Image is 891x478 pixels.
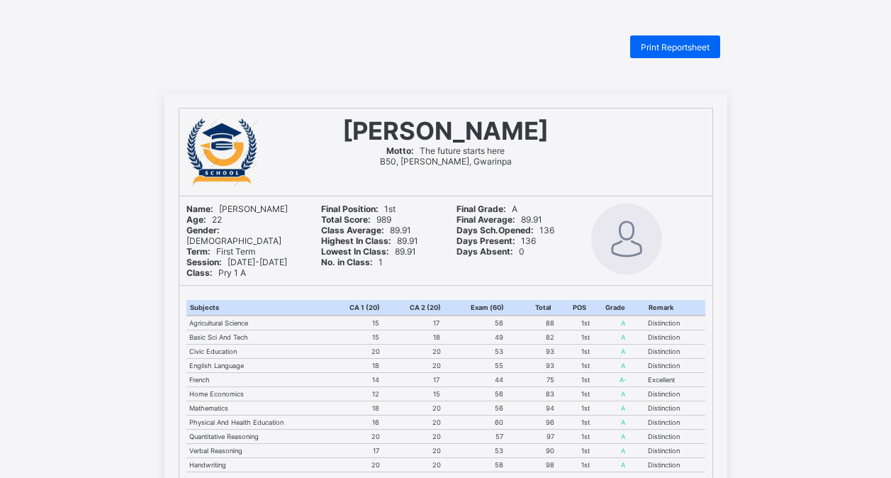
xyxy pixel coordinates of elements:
b: Motto: [386,145,414,156]
th: CA 1 (20) [346,300,406,316]
td: 90 [532,444,569,458]
span: 89.91 [321,235,418,246]
th: Total [532,300,569,316]
td: 1st [569,430,602,444]
td: 60 [467,416,532,430]
span: 1st [321,204,396,214]
td: Distinction [645,387,705,401]
td: 98 [532,458,569,472]
td: 14 [346,373,406,387]
td: 49 [467,330,532,345]
b: Final Grade: [456,204,506,214]
td: 93 [532,345,569,359]
td: Distinction [645,430,705,444]
td: A [602,387,645,401]
td: A [602,430,645,444]
td: 1st [569,401,602,416]
td: 18 [406,330,467,345]
td: 56 [467,387,532,401]
span: A [456,204,517,214]
td: 20 [406,401,467,416]
td: Distinction [645,316,705,330]
span: [DATE]-[DATE] [186,257,287,267]
td: Distinction [645,345,705,359]
span: 136 [456,235,536,246]
span: 89.91 [321,225,411,235]
td: 1st [569,416,602,430]
td: Distinction [645,416,705,430]
b: Lowest In Class: [321,246,389,257]
td: 20 [406,416,467,430]
td: 15 [346,330,406,345]
td: A [602,345,645,359]
td: 1st [569,387,602,401]
td: 53 [467,345,532,359]
b: Class Average: [321,225,384,235]
td: 44 [467,373,532,387]
td: 20 [346,458,406,472]
td: Distinction [645,458,705,472]
td: 94 [532,401,569,416]
td: 53 [467,444,532,458]
b: Days Absent: [456,246,513,257]
td: 1st [569,458,602,472]
td: 17 [406,373,467,387]
td: 16 [346,416,406,430]
span: Print Reportsheet [641,42,710,52]
td: 20 [346,345,406,359]
td: Distinction [645,444,705,458]
th: Exam (60) [467,300,532,316]
td: A [602,458,645,472]
span: [PERSON_NAME] [342,116,549,145]
span: 22 [186,214,222,225]
td: Civic Education [186,345,346,359]
b: Name: [186,204,213,214]
span: 1 [321,257,383,267]
td: Home Economics [186,387,346,401]
td: 88 [532,316,569,330]
td: Agricultural Science [186,316,346,330]
td: A [602,416,645,430]
td: 1st [569,330,602,345]
td: 20 [406,430,467,444]
td: 15 [346,316,406,330]
td: A [602,401,645,416]
td: 18 [346,359,406,373]
td: 20 [346,430,406,444]
td: 15 [406,387,467,401]
th: POS [569,300,602,316]
span: 0 [456,246,525,257]
span: Pry 1 A [186,267,246,278]
td: 20 [406,458,467,472]
span: 89.91 [456,214,542,225]
td: French [186,373,346,387]
td: A- [602,373,645,387]
b: Highest In Class: [321,235,391,246]
td: 96 [532,416,569,430]
td: 20 [406,444,467,458]
b: Days Present: [456,235,515,246]
span: 136 [456,225,554,235]
td: Mathematics [186,401,346,416]
b: Age: [186,214,206,225]
td: Physical And Health Education [186,416,346,430]
td: Excellent [645,373,705,387]
td: English Language [186,359,346,373]
td: 82 [532,330,569,345]
span: [PERSON_NAME] [186,204,288,214]
td: 97 [532,430,569,444]
td: 1st [569,359,602,373]
td: 1st [569,316,602,330]
td: Basic Sci And Tech [186,330,346,345]
span: First Term [186,246,255,257]
span: 989 [321,214,391,225]
b: Session: [186,257,222,267]
th: Remark [645,300,705,316]
td: 20 [406,359,467,373]
td: 20 [406,345,467,359]
td: 57 [467,430,532,444]
td: Quantitative Reasoning [186,430,346,444]
span: The future starts here [386,145,505,156]
th: Grade [602,300,645,316]
td: A [602,316,645,330]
